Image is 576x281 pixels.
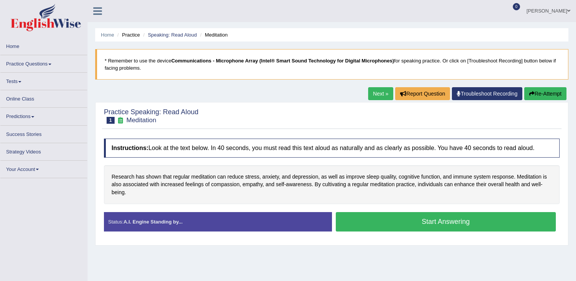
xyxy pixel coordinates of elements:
[101,32,114,38] a: Home
[104,212,332,232] div: Status:
[0,143,87,158] a: Strategy Videos
[123,219,182,225] strong: A.I. Engine Standing by...
[95,49,568,80] blockquote: * Remember to use the device for speaking practice. Or click on [Troubleshoot Recording] button b...
[171,58,394,64] b: Communications - Microphone Array (Intel® Smart Sound Technology for Digital Microphones)
[104,139,560,158] h4: Look at the text below. In 40 seconds, you must read this text aloud as naturally and as clearly ...
[0,126,87,140] a: Success Stories
[395,87,450,100] button: Report Question
[148,32,197,38] a: Speaking: Read Aloud
[126,117,156,124] small: Meditation
[0,73,87,88] a: Tests
[336,212,556,232] button: Start Answering
[0,55,87,70] a: Practice Questions
[0,90,87,105] a: Online Class
[368,87,393,100] a: Next »
[115,31,140,38] li: Practice
[104,109,198,124] h2: Practice Speaking: Read Aloud
[198,31,228,38] li: Meditation
[112,145,148,151] b: Instructions:
[524,87,566,100] button: Re-Attempt
[452,87,522,100] a: Troubleshoot Recording
[0,38,87,53] a: Home
[0,108,87,123] a: Predictions
[104,165,560,204] div: Research has shown that regular meditation can reduce stress, anxiety, and depression, as well as...
[0,161,87,176] a: Your Account
[116,117,124,124] small: Exam occurring question
[107,117,115,124] span: 1
[513,3,520,10] span: 0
